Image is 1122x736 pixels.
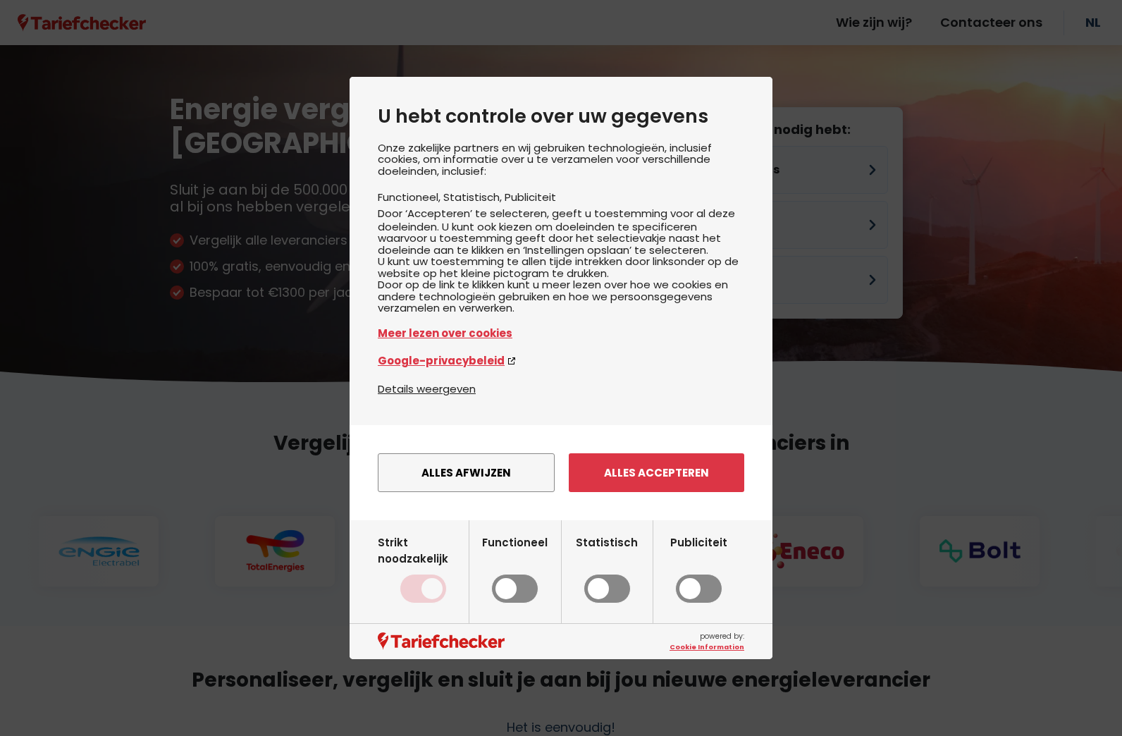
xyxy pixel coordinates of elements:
li: Publiciteit [505,190,556,204]
label: Functioneel [482,534,548,603]
a: Meer lezen over cookies [378,325,744,341]
button: Alles accepteren [569,453,744,492]
label: Statistisch [576,534,638,603]
span: powered by: [670,631,744,652]
li: Statistisch [443,190,505,204]
button: Alles afwijzen [378,453,555,492]
label: Publiciteit [670,534,727,603]
label: Strikt noodzakelijk [378,534,469,603]
a: Google-privacybeleid [378,352,744,369]
h2: U hebt controle over uw gegevens [378,105,744,128]
button: Details weergeven [378,381,476,397]
div: Onze zakelijke partners en wij gebruiken technologieën, inclusief cookies, om informatie over u t... [378,142,744,381]
a: Cookie Information [670,642,744,652]
div: menu [350,425,772,520]
img: logo [378,632,505,650]
li: Functioneel [378,190,443,204]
